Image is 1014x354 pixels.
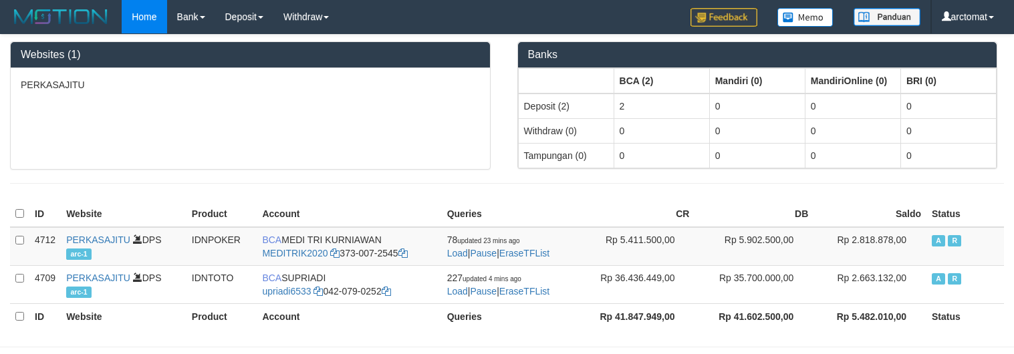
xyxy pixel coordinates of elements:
span: Running [948,235,961,246]
td: Tampungan (0) [518,143,614,168]
a: Pause [470,286,497,297]
span: | | [447,273,550,297]
td: 0 [614,143,709,168]
span: 78 [447,234,520,245]
th: ID [29,201,61,227]
a: MEDITRIK2020 [262,248,328,258]
td: 0 [900,118,996,143]
th: Rp 5.482.010,00 [813,303,926,329]
a: Copy MEDITRIK2020 to clipboard [330,248,340,258]
th: Product [186,201,257,227]
td: 0 [614,118,709,143]
th: Group: activate to sort column ascending [900,68,996,94]
a: Copy 0420790252 to clipboard [382,286,391,297]
td: 0 [805,94,900,119]
th: Product [186,303,257,329]
td: Rp 36.436.449,00 [576,265,695,303]
td: 4712 [29,227,61,266]
a: upriadi6533 [262,286,311,297]
td: DPS [61,265,186,303]
a: Load [447,248,468,258]
th: Rp 41.847.949,00 [576,303,695,329]
td: DPS [61,227,186,266]
th: Group: activate to sort column ascending [614,68,709,94]
span: updated 23 mins ago [457,237,519,244]
th: DB [694,201,813,227]
span: arc-1 [66,248,92,260]
td: MEDI TRI KURNIAWAN 373-007-2545 [257,227,441,266]
span: arc-1 [66,287,92,298]
th: Account [257,303,441,329]
span: | | [447,234,550,258]
span: 227 [447,273,521,283]
span: Active [932,235,945,246]
td: IDNPOKER [186,227,257,266]
td: 0 [805,143,900,168]
td: Deposit (2) [518,94,614,119]
a: Copy upriadi6533 to clipboard [313,286,323,297]
td: 0 [900,94,996,119]
th: ID [29,303,61,329]
td: SUPRIADI 042-079-0252 [257,265,441,303]
td: 0 [709,118,805,143]
span: Running [948,273,961,285]
span: BCA [262,234,281,245]
td: 0 [709,143,805,168]
img: MOTION_logo.png [10,7,112,27]
td: Rp 2.818.878,00 [813,227,926,266]
td: 0 [900,143,996,168]
span: Active [932,273,945,285]
td: 0 [805,118,900,143]
td: 0 [709,94,805,119]
th: Group: activate to sort column ascending [709,68,805,94]
th: Group: activate to sort column ascending [805,68,900,94]
span: BCA [262,273,281,283]
a: EraseTFList [499,248,549,258]
a: Load [447,286,468,297]
h3: Websites (1) [21,49,480,61]
a: Pause [470,248,497,258]
td: Rp 35.700.000,00 [694,265,813,303]
th: CR [576,201,695,227]
th: Website [61,303,186,329]
a: PERKASAJITU [66,273,130,283]
img: Button%20Memo.svg [777,8,834,27]
th: Website [61,201,186,227]
th: Status [926,303,1004,329]
td: Rp 5.411.500,00 [576,227,695,266]
h3: Banks [528,49,987,61]
td: Withdraw (0) [518,118,614,143]
td: IDNTOTO [186,265,257,303]
th: Saldo [813,201,926,227]
a: PERKASAJITU [66,234,130,245]
td: Rp 5.902.500,00 [694,227,813,266]
th: Status [926,201,1004,227]
th: Account [257,201,441,227]
a: Copy 3730072545 to clipboard [398,248,408,258]
img: panduan.png [854,8,920,26]
td: 2 [614,94,709,119]
th: Rp 41.602.500,00 [694,303,813,329]
span: updated 4 mins ago [463,275,521,283]
th: Queries [442,303,576,329]
th: Group: activate to sort column ascending [518,68,614,94]
img: Feedback.jpg [690,8,757,27]
p: PERKASAJITU [21,78,480,92]
td: 4709 [29,265,61,303]
a: EraseTFList [499,286,549,297]
td: Rp 2.663.132,00 [813,265,926,303]
th: Queries [442,201,576,227]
